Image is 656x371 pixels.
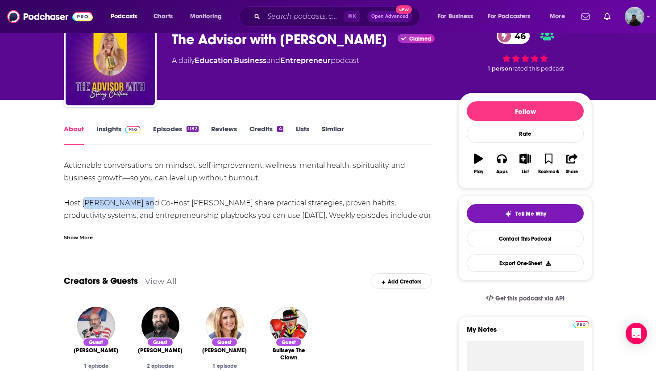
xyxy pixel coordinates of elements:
[280,56,331,65] a: Entrepreneur
[206,307,244,345] img: Kristine Ovsepian
[537,148,560,180] button: Bookmark
[248,6,428,27] div: Search podcasts, credits, & more...
[432,9,484,24] button: open menu
[7,8,93,25] img: Podchaser - Follow, Share and Rate Podcasts
[566,169,578,175] div: Share
[184,9,233,24] button: open menu
[625,7,644,26] button: Show profile menu
[234,56,266,65] a: Business
[64,275,138,287] a: Creators & Guests
[578,9,593,24] a: Show notifications dropdown
[125,126,141,133] img: Podchaser Pro
[482,9,544,24] button: open menu
[538,169,559,175] div: Bookmark
[479,288,572,309] a: Get this podcast via API
[74,347,118,354] a: Joseph M. Lenard
[147,338,174,347] div: Guest
[515,210,546,217] span: Tell Me Why
[66,16,155,105] img: The Advisor with Stacey Chillemi
[490,148,513,180] button: Apps
[322,125,344,145] a: Similar
[474,169,483,175] div: Play
[626,323,647,344] div: Open Intercom Messenger
[505,210,512,217] img: tell me why sparkle
[111,10,137,23] span: Podcasts
[83,338,109,347] div: Guest
[467,148,490,180] button: Play
[190,10,222,23] span: Monitoring
[573,320,589,328] a: Pro website
[249,125,283,145] a: Credits4
[64,125,84,145] a: About
[344,11,360,22] span: ⌘ K
[561,148,584,180] button: Share
[371,14,408,19] span: Open Advanced
[154,10,173,23] span: Charts
[573,321,589,328] img: Podchaser Pro
[488,65,512,72] span: 1 person
[172,55,359,66] div: A daily podcast
[409,37,431,41] span: Claimed
[467,204,584,223] button: tell me why sparkleTell Me Why
[396,5,412,14] span: New
[211,125,237,145] a: Reviews
[275,338,302,347] div: Guest
[135,363,185,369] div: 2 episodes
[96,125,141,145] a: InsightsPodchaser Pro
[277,126,283,132] div: 4
[270,307,308,345] img: Bullseye The Clown
[522,169,529,175] div: List
[145,276,177,286] a: View All
[266,56,280,65] span: and
[496,169,508,175] div: Apps
[153,125,199,145] a: Episodes1182
[625,7,644,26] span: Logged in as DavidWest
[71,363,121,369] div: 1 episode
[495,295,565,302] span: Get this podcast via API
[264,347,314,361] a: Bullseye The Clown
[77,307,115,345] img: Joseph M. Lenard
[264,9,344,24] input: Search podcasts, credits, & more...
[458,22,592,78] div: 46 1 personrated this podcast
[64,159,432,334] div: Actionable conversations on mindset, self-improvement, wellness, mental health, spirituality, and...
[367,11,412,22] button: Open AdvancedNew
[467,325,584,341] label: My Notes
[199,363,249,369] div: 1 episode
[544,9,576,24] button: open menu
[625,7,644,26] img: User Profile
[138,347,183,354] a: Dr. Shehzad Batliwala
[550,10,565,23] span: More
[488,10,531,23] span: For Podcasters
[211,338,238,347] div: Guest
[438,10,473,23] span: For Business
[74,347,118,354] span: [PERSON_NAME]
[600,9,614,24] a: Show notifications dropdown
[512,65,564,72] span: rated this podcast
[104,9,149,24] button: open menu
[138,347,183,354] span: [PERSON_NAME]
[148,9,178,24] a: Charts
[371,273,432,289] div: Add Creators
[497,28,530,44] a: 46
[141,307,179,345] img: Dr. Shehzad Batliwala
[467,101,584,121] button: Follow
[202,347,247,354] a: Kristine Ovsepian
[195,56,233,65] a: Education
[514,148,537,180] button: List
[467,254,584,272] button: Export One-Sheet
[467,230,584,247] a: Contact This Podcast
[296,125,309,145] a: Lists
[506,28,530,44] span: 46
[187,126,199,132] div: 1182
[233,56,234,65] span: ,
[467,125,584,143] div: Rate
[202,347,247,354] span: [PERSON_NAME]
